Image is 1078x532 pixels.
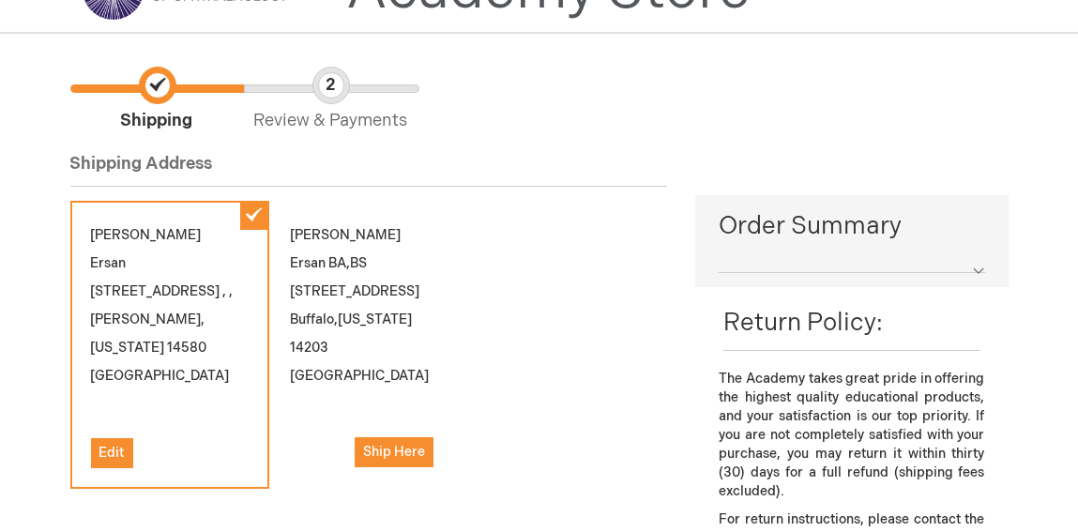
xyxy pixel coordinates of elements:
[99,445,125,461] span: Edit
[355,437,433,467] button: Ship Here
[202,312,205,327] span: ,
[244,67,418,133] span: Review & Payments
[719,209,984,253] span: Order Summary
[334,312,338,327] span: ,
[91,340,165,356] span: [US_STATE]
[723,309,883,338] span: Return Policy:
[91,438,133,468] button: Edit
[70,152,668,187] div: Shipping Address
[363,444,425,460] span: Ship Here
[70,201,269,489] div: [PERSON_NAME] Ersan [STREET_ADDRESS] , , [PERSON_NAME] 14580 [GEOGRAPHIC_DATA]
[269,201,468,488] div: [PERSON_NAME] Ersan BA,BS [STREET_ADDRESS] Buffalo 14203 [GEOGRAPHIC_DATA]
[70,67,244,133] span: Shipping
[719,370,984,501] p: The Academy takes great pride in offering the highest quality educational products, and your sati...
[338,312,412,327] span: [US_STATE]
